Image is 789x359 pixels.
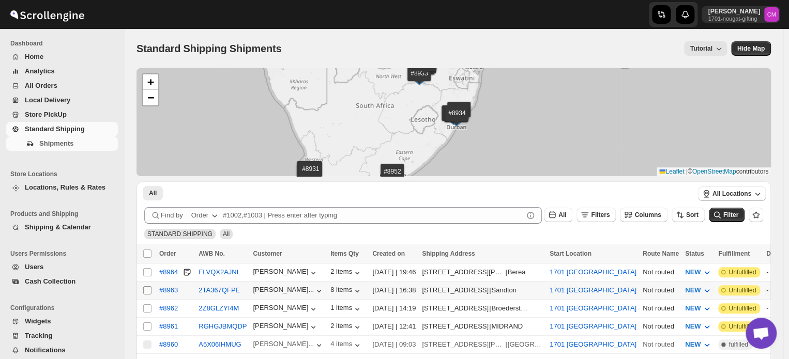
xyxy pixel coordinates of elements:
button: User menu [702,6,780,23]
img: Marker [412,74,427,85]
div: | [422,321,543,332]
div: | [422,267,543,277]
span: All [223,230,230,238]
span: All [558,211,566,218]
span: Unfulfilled [729,286,756,294]
span: Sort [686,211,699,218]
button: Map action label [731,41,771,56]
div: Not routed [643,321,679,332]
button: Users [6,260,118,274]
button: Tutorial [684,41,727,56]
button: 1701 [GEOGRAPHIC_DATA] [550,322,636,330]
button: Widgets [6,314,118,329]
span: Dashboard [10,39,119,48]
button: [PERSON_NAME] [253,268,318,278]
div: MIDRAND [491,321,523,332]
span: Find by [161,210,183,221]
div: [DATE] | 12:41 [372,321,416,332]
span: NEW [685,322,701,330]
span: Cash Collection [25,277,75,285]
button: #8962 [159,304,178,312]
span: All Orders [25,82,57,89]
span: Cleo Moyo [764,7,779,22]
button: 1701 [GEOGRAPHIC_DATA] [550,286,636,294]
img: Marker [414,65,429,76]
div: Not routed [643,285,679,295]
button: Sort [672,208,705,222]
button: Notifications [6,343,118,357]
span: Standard Shipping [25,125,85,133]
div: [DATE] | 19:46 [372,267,416,277]
button: #8964 [159,267,178,277]
button: All Locations [698,186,766,201]
img: Marker [446,114,461,125]
span: Created on [372,250,405,257]
div: [DATE] | 09:03 [372,339,416,350]
button: A5X06IHMUG [199,340,241,348]
button: 1701 [GEOGRAPHIC_DATA] [550,304,636,312]
p: [PERSON_NAME] [708,7,760,15]
button: Filter [709,208,745,222]
div: [STREET_ADDRESS][PERSON_NAME] [422,267,505,277]
button: NEW [679,336,718,353]
span: Users [25,263,43,271]
button: 8 items [330,286,362,296]
button: 2Z8GLZYI4M [199,304,239,312]
button: 2 items [330,322,362,332]
img: Marker [449,114,465,125]
div: [DATE] | 14:19 [372,303,416,314]
div: Berea [508,267,526,277]
a: Zoom in [143,74,158,90]
span: NEW [685,304,701,312]
button: Shipping & Calendar [6,220,118,235]
span: Standard Shipping Shipments [136,43,281,54]
p: 1701-nougat-gifting [708,15,760,22]
span: NEW [685,340,701,348]
button: [PERSON_NAME] [253,322,318,332]
div: Broederstroom [491,303,527,314]
span: Store Locations [10,170,119,178]
button: Locations, Rules & Rates [6,180,118,195]
button: Analytics [6,64,118,79]
span: Order [159,250,176,257]
button: #8961 [159,322,178,330]
a: Leaflet [659,168,684,175]
span: Local Delivery [25,96,70,104]
span: Configurations [10,304,119,312]
div: [STREET_ADDRESS] [422,303,489,314]
span: All Locations [712,190,751,198]
div: Not routed [643,267,679,277]
button: NEW [679,282,718,299]
button: Cash Collection [6,274,118,289]
span: Shipping & Calendar [25,223,91,231]
button: [PERSON_NAME] [253,304,318,314]
button: 2TA367QFPE [199,286,240,294]
span: Items Qty [330,250,359,257]
span: Status [685,250,704,257]
div: | [422,303,543,314]
span: STANDARD SHIPPING [147,230,213,238]
span: Tutorial [690,45,712,52]
button: RGHGJBMQDP [199,322,247,330]
button: All [143,186,163,200]
button: 2 items [330,268,362,278]
span: Route Name [643,250,679,257]
span: Hide Map [737,44,765,53]
img: Marker [302,170,317,182]
button: 1 items [330,304,362,314]
div: | [422,285,543,295]
div: © contributors [657,167,771,176]
button: All [544,208,572,222]
img: Marker [301,169,316,181]
a: Zoom out [143,90,158,105]
span: Widgets [25,317,51,325]
button: 1701 [GEOGRAPHIC_DATA] [550,340,636,348]
img: Marker [385,172,400,183]
span: Filters [591,211,610,218]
